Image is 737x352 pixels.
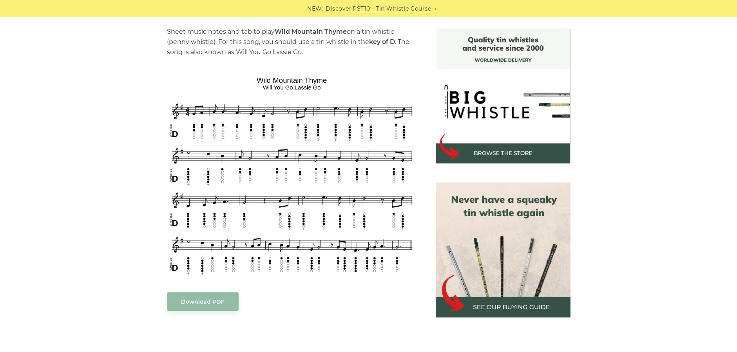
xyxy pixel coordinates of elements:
[369,38,395,46] strong: key of D
[275,28,347,35] strong: Wild Mountain Thyme
[436,182,570,317] img: tin whistle buying guide
[307,4,323,13] span: NEW:
[167,292,239,311] a: Download PDF
[353,4,431,13] a: PST10 - Tin Whistle Course
[436,29,570,164] img: BigWhistle Tin Whistle Store
[167,73,417,277] img: Wild Mountain Thyme Tin Whistle Tab & Sheet Music
[167,27,417,57] p: Sheet music notes and tab to play on a tin whistle (penny whistle). For this song, you should use...
[326,4,351,13] span: Discover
